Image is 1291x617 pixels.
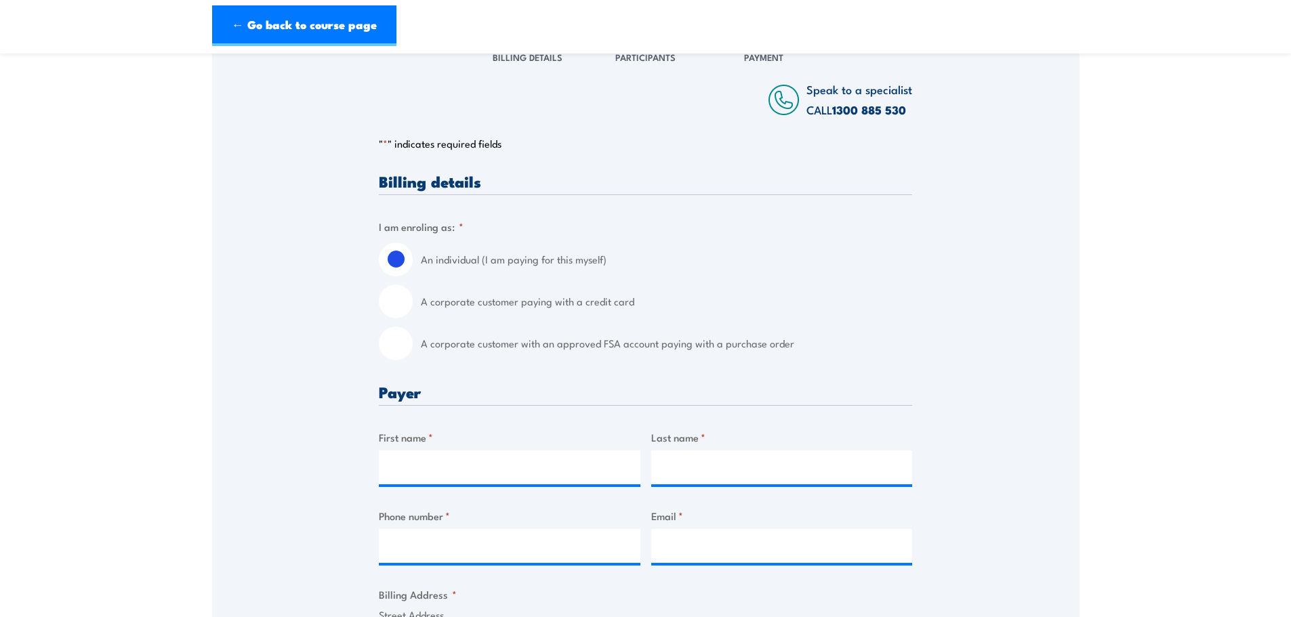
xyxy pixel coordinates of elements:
[421,326,912,360] label: A corporate customer with an approved FSA account paying with a purchase order
[379,384,912,400] h3: Payer
[379,137,912,150] p: " " indicates required fields
[379,173,912,189] h3: Billing details
[379,429,640,445] label: First name
[832,101,906,119] a: 1300 885 530
[379,587,457,602] legend: Billing Address
[651,508,913,524] label: Email
[806,81,912,118] span: Speak to a specialist CALL
[744,50,783,64] span: Payment
[379,219,464,234] legend: I am enroling as:
[212,5,396,46] a: ← Go back to course page
[421,242,912,276] label: An individual (I am paying for this myself)
[615,50,676,64] span: Participants
[421,284,912,318] label: A corporate customer paying with a credit card
[651,429,913,445] label: Last name
[493,50,562,64] span: Billing Details
[379,508,640,524] label: Phone number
